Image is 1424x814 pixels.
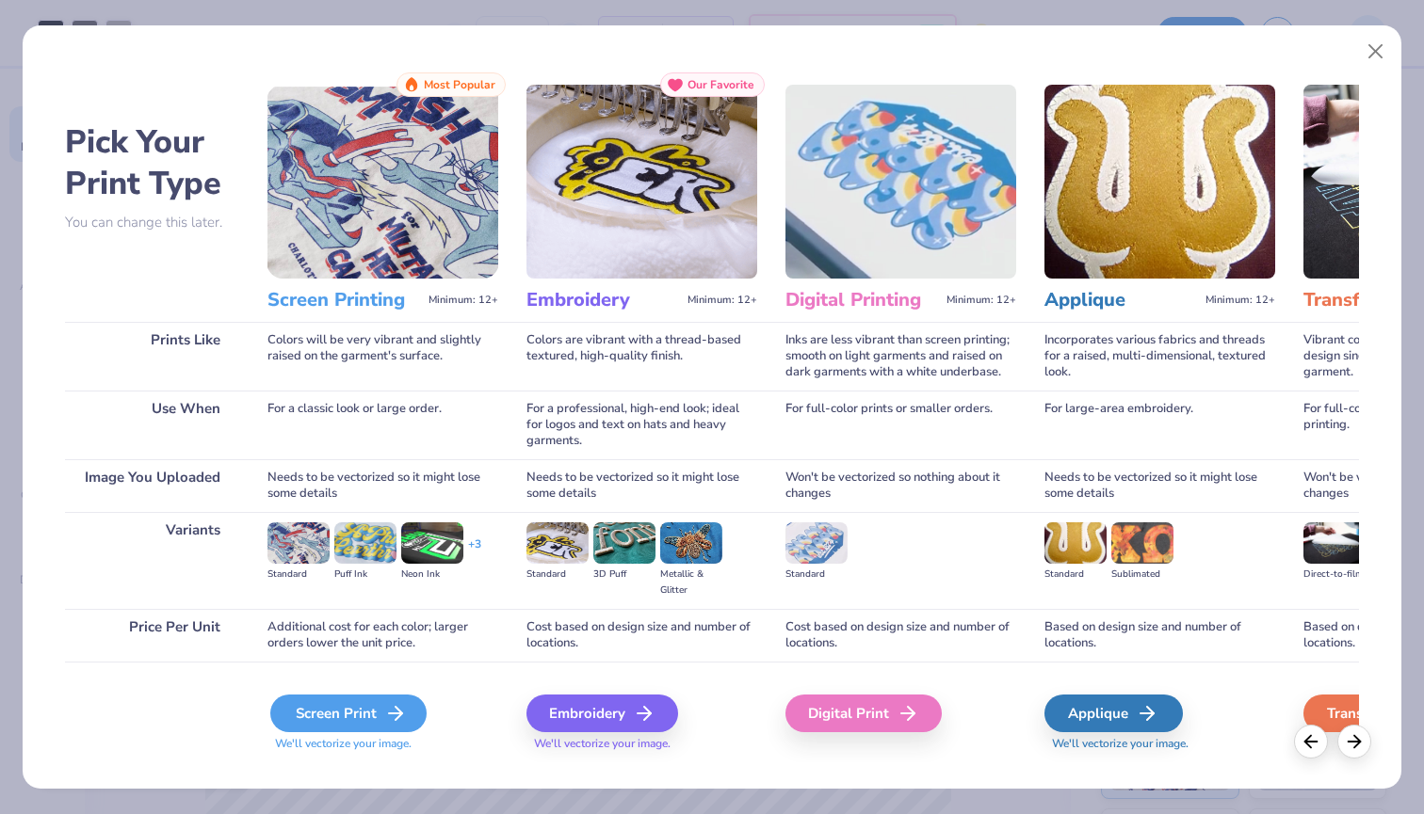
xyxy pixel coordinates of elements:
span: Minimum: 12+ [1206,294,1275,307]
div: + 3 [468,536,481,568]
div: Additional cost for each color; larger orders lower the unit price. [267,609,498,662]
div: Standard [526,567,589,583]
img: Applique [1044,85,1275,279]
div: Needs to be vectorized so it might lose some details [267,459,498,512]
div: Standard [1044,567,1107,583]
img: Standard [526,522,589,564]
span: Most Popular [424,78,495,91]
img: Sublimated [1111,522,1173,564]
img: Direct-to-film [1303,522,1366,564]
div: 3D Puff [593,567,655,583]
span: Minimum: 12+ [947,294,1016,307]
div: Cost based on design size and number of locations. [526,609,757,662]
img: Metallic & Glitter [660,522,722,564]
h3: Embroidery [526,288,680,312]
img: Standard [1044,522,1107,564]
h3: Digital Printing [785,288,939,312]
div: Puff Ink [334,567,396,583]
h3: Screen Printing [267,288,421,312]
span: Our Favorite [688,78,754,91]
div: Needs to be vectorized so it might lose some details [526,459,757,512]
div: Colors will be very vibrant and slightly raised on the garment's surface. [267,322,498,391]
p: You can change this later. [65,215,239,231]
div: For full-color prints or smaller orders. [785,391,1016,459]
div: For large-area embroidery. [1044,391,1275,459]
img: Neon Ink [401,522,463,564]
div: Prints Like [65,322,239,391]
div: Screen Print [270,694,427,732]
div: For a classic look or large order. [267,391,498,459]
div: Based on design size and number of locations. [1044,609,1275,662]
span: We'll vectorize your image. [526,736,757,752]
div: Use When [65,391,239,459]
img: Screen Printing [267,85,498,279]
span: Minimum: 12+ [688,294,757,307]
div: Applique [1044,694,1183,732]
div: Needs to be vectorized so it might lose some details [1044,459,1275,512]
div: Cost based on design size and number of locations. [785,609,1016,662]
div: Embroidery [526,694,678,732]
img: Standard [267,522,330,564]
div: Metallic & Glitter [660,567,722,599]
div: Won't be vectorized so nothing about it changes [785,459,1016,512]
div: Direct-to-film [1303,567,1366,583]
button: Close [1358,34,1394,70]
div: Price Per Unit [65,609,239,662]
div: Colors are vibrant with a thread-based textured, high-quality finish. [526,322,757,391]
div: Inks are less vibrant than screen printing; smooth on light garments and raised on dark garments ... [785,322,1016,391]
img: 3D Puff [593,522,655,564]
h2: Pick Your Print Type [65,121,239,204]
img: Puff Ink [334,522,396,564]
img: Standard [785,522,848,564]
h3: Applique [1044,288,1198,312]
div: Incorporates various fabrics and threads for a raised, multi-dimensional, textured look. [1044,322,1275,391]
div: Neon Ink [401,567,463,583]
div: Variants [65,512,239,609]
div: For a professional, high-end look; ideal for logos and text on hats and heavy garments. [526,391,757,459]
img: Embroidery [526,85,757,279]
div: Standard [785,567,848,583]
div: Digital Print [785,694,942,732]
span: Minimum: 12+ [429,294,498,307]
span: We'll vectorize your image. [267,736,498,752]
span: We'll vectorize your image. [1044,736,1275,752]
img: Digital Printing [785,85,1016,279]
div: Sublimated [1111,567,1173,583]
div: Standard [267,567,330,583]
div: Image You Uploaded [65,459,239,512]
